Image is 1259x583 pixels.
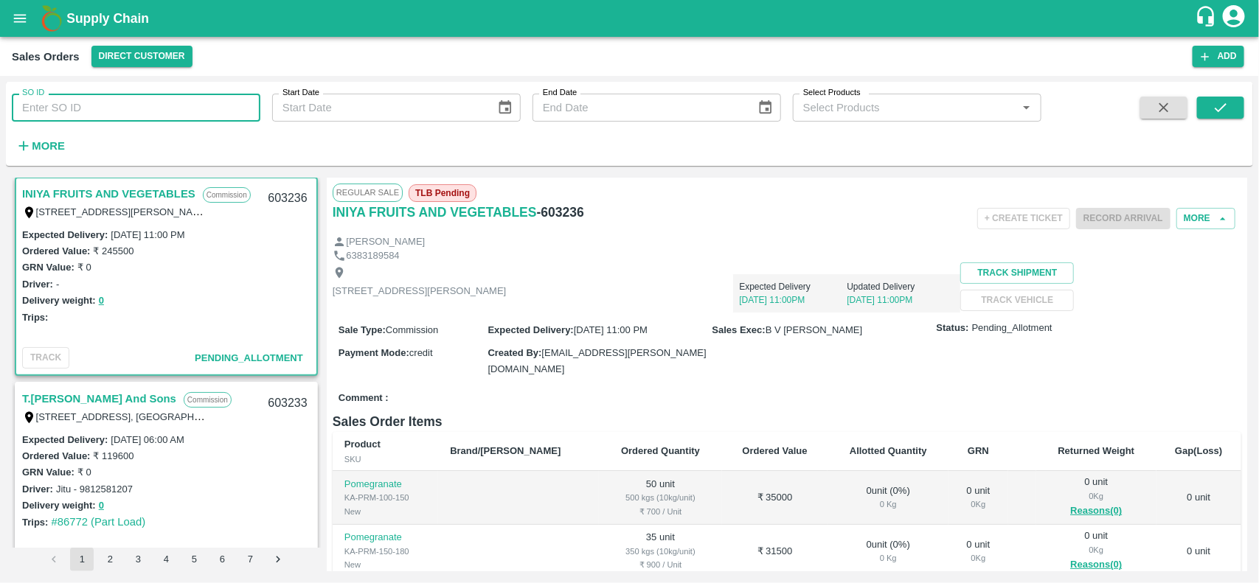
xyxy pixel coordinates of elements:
[66,11,149,26] b: Supply Chain
[98,548,122,571] button: Go to page 2
[937,321,969,335] label: Status:
[272,94,485,122] input: Start Date
[339,324,386,335] label: Sale Type :
[282,87,319,99] label: Start Date
[344,545,426,558] div: KA-PRM-150-180
[344,478,426,492] p: Pomegranate
[344,491,426,504] div: KA-PRM-100-150
[111,434,184,445] label: [DATE] 06:00 AM
[847,280,954,293] p: Updated Delivery
[22,483,53,495] label: Driver:
[346,235,425,249] p: [PERSON_NAME]
[22,262,74,273] label: GRN Value:
[37,4,66,33] img: logo
[51,516,145,528] a: #86772 (Part Load)
[77,262,91,273] label: ₹ 0
[839,551,937,565] div: 0 Kg
[972,321,1052,335] span: Pending_Allotment
[22,295,96,306] label: Delivery weight:
[968,445,989,456] b: GRN
[491,94,519,122] button: Choose date
[36,411,484,422] label: [STREET_ADDRESS], [GEOGRAPHIC_DATA], [GEOGRAPHIC_DATA], 221007, [GEOGRAPHIC_DATA]
[450,445,561,456] b: Brand/[PERSON_NAME]
[1156,525,1241,579] td: 0 unit
[960,262,1074,284] button: Track Shipment
[839,498,937,511] div: 0 Kg
[22,467,74,478] label: GRN Value:
[797,98,1013,117] input: Select Products
[1048,503,1145,520] button: Reasons(0)
[488,347,541,358] label: Created By :
[339,347,409,358] label: Payment Mode :
[154,548,178,571] button: Go to page 4
[184,392,232,408] p: Commission
[1193,46,1244,67] button: Add
[611,558,710,571] div: ₹ 900 / Unit
[333,202,537,223] a: INIYA FRUITS AND VEGETABLES
[960,484,996,512] div: 0 unit
[333,284,507,299] p: [STREET_ADDRESS][PERSON_NAME]
[32,140,65,152] strong: More
[1076,212,1170,223] span: Please dispatch the trip before ending
[93,245,133,256] label: ₹ 245500
[22,434,108,445] label: Expected Delivery :
[533,94,746,122] input: End Date
[333,184,403,201] span: Regular Sale
[22,500,96,511] label: Delivery weight:
[742,445,807,456] b: Ordered Value
[1017,98,1036,117] button: Open
[126,548,150,571] button: Go to page 3
[344,505,426,518] div: New
[574,324,648,335] span: [DATE] 11:00 PM
[409,347,433,358] span: credit
[1175,445,1222,456] b: Gap(Loss)
[1156,471,1241,525] td: 0 unit
[70,548,94,571] button: page 1
[22,87,44,99] label: SO ID
[77,467,91,478] label: ₹ 0
[22,389,176,408] a: T.[PERSON_NAME] And Sons
[66,8,1195,29] a: Supply Chain
[238,548,262,571] button: Go to page 7
[36,206,210,217] label: [STREET_ADDRESS][PERSON_NAME]
[409,184,476,202] span: TLB Pending
[12,133,69,158] button: More
[3,1,37,35] button: open drawer
[722,471,828,525] td: ₹ 35000
[91,46,193,67] button: Select DC
[611,491,710,504] div: 500 kgs (10kg/unit)
[537,202,584,223] h6: - 603236
[739,280,847,293] p: Expected Delivery
[803,87,861,99] label: Select Products
[752,94,780,122] button: Choose date
[839,538,937,565] div: 0 unit ( 0 %)
[12,47,80,66] div: Sales Orders
[93,450,133,461] label: ₹ 119600
[488,347,706,374] span: [EMAIL_ADDRESS][PERSON_NAME][DOMAIN_NAME]
[344,558,426,571] div: New
[739,293,847,307] p: [DATE] 11:00PM
[259,386,316,421] div: 603233
[1195,5,1221,32] div: customer-support
[259,181,316,216] div: 603236
[1176,208,1235,229] button: More
[56,279,59,290] label: -
[22,279,53,290] label: Driver:
[611,545,710,558] div: 350 kgs (10kg/unit)
[344,531,426,545] p: Pomegranate
[712,324,766,335] label: Sales Exec :
[339,391,389,405] label: Comment :
[99,293,104,310] button: 0
[195,352,303,363] span: Pending_Allotment
[1058,445,1135,456] b: Returned Weight
[333,411,1241,432] h6: Sales Order Items
[22,517,48,528] label: Trips:
[12,94,260,122] input: Enter SO ID
[488,324,573,335] label: Expected Delivery :
[1048,489,1145,503] div: 0 Kg
[182,548,206,571] button: Go to page 5
[111,229,184,240] label: [DATE] 11:00 PM
[56,483,133,495] label: Jitu - 9812581207
[1048,543,1145,556] div: 0 Kg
